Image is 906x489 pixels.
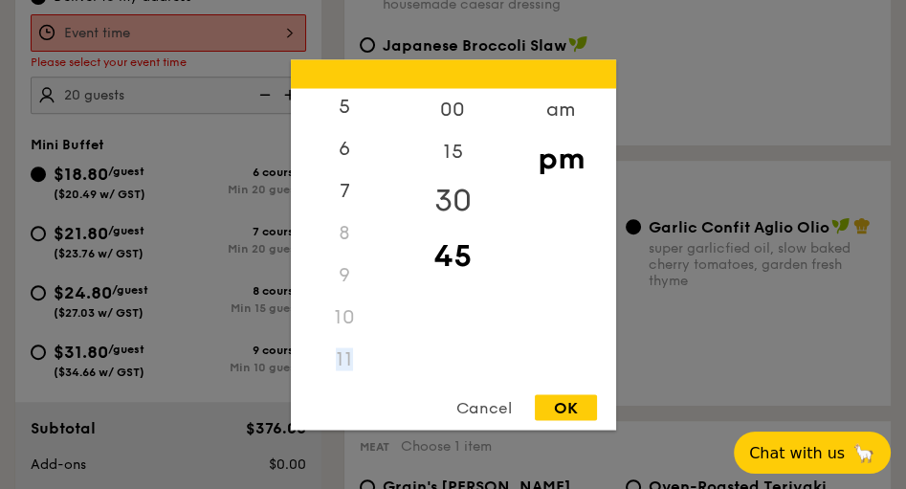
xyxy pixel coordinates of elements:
[291,254,399,296] div: 9
[749,444,845,462] span: Chat with us
[507,88,615,130] div: am
[291,169,399,211] div: 7
[291,211,399,254] div: 8
[291,127,399,169] div: 6
[535,394,597,420] div: OK
[437,394,531,420] div: Cancel
[399,172,507,228] div: 30
[734,432,891,474] button: Chat with us🦙
[291,296,399,338] div: 10
[399,228,507,283] div: 45
[852,442,875,464] span: 🦙
[507,130,615,186] div: pm
[399,88,507,130] div: 00
[399,130,507,172] div: 15
[291,338,399,380] div: 11
[291,85,399,127] div: 5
